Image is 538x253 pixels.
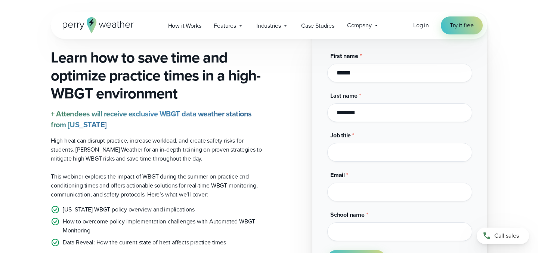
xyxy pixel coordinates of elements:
[330,131,351,140] span: Job title
[51,136,263,163] p: High heat can disrupt practice, increase workload, and create safety risks for students. [PERSON_...
[168,21,201,30] span: How it Works
[295,18,341,33] a: Case Studies
[301,21,334,30] span: Case Studies
[256,21,281,30] span: Industries
[450,21,474,30] span: Try it free
[494,231,519,240] span: Call sales
[413,21,429,30] a: Log in
[63,238,226,247] p: Data Reveal: How the current state of heat affects practice times
[441,16,483,34] a: Try it free
[477,228,529,244] a: Call sales
[51,49,263,103] h3: Learn how to save time and optimize practice times in a high-WBGT environment
[214,21,236,30] span: Features
[162,18,208,33] a: How it Works
[330,91,358,100] span: Last name
[63,217,263,235] p: How to overcome policy implementation challenges with Automated WBGT Monitoring
[51,172,263,199] p: This webinar explores the impact of WBGT during the summer on practice and conditioning times and...
[63,205,195,214] p: [US_STATE] WBGT policy overview and implications
[330,210,365,219] span: School name
[51,108,252,130] strong: + Attendees will receive exclusive WBGT data weather stations from [US_STATE]
[330,52,358,60] span: First name
[330,171,345,179] span: Email
[347,21,372,30] span: Company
